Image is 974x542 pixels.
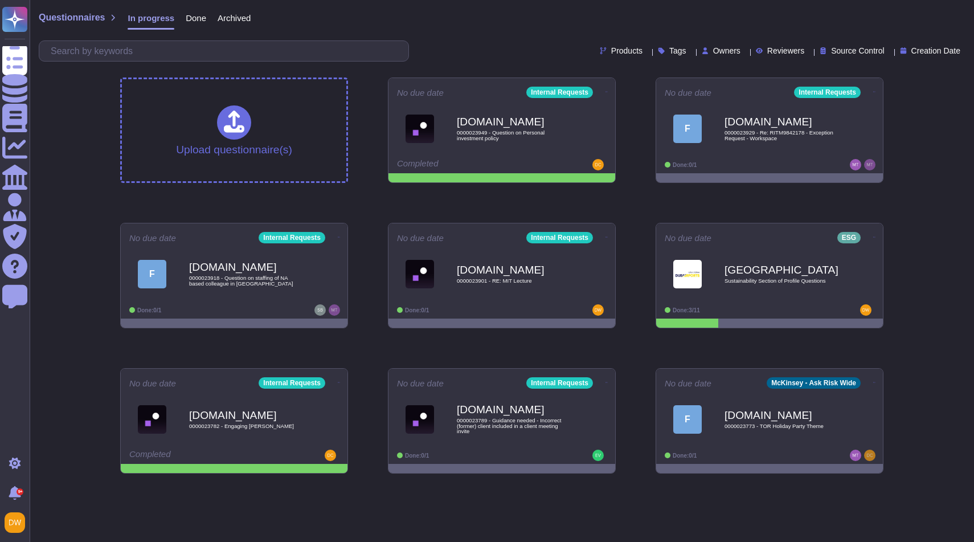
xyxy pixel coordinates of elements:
div: Completed [129,450,269,461]
span: 0000023949 - Question on Personal investment policy [457,130,571,141]
b: [GEOGRAPHIC_DATA] [725,264,838,275]
span: 0000023782 - Engaging [PERSON_NAME] [189,423,303,429]
div: F [138,260,166,288]
span: Done: 0/1 [405,453,429,459]
span: No due date [397,234,444,242]
span: Sustainability Section of Profile Questions [725,278,838,284]
span: 0000023929 - Re: RITM9842178 - Exception Request - Workspace [725,130,838,141]
span: In progress [128,14,174,22]
img: user [864,159,875,170]
span: Done: 3/11 [673,307,700,313]
b: [DOMAIN_NAME] [189,262,303,272]
img: user [314,304,326,316]
span: No due date [397,88,444,97]
img: Logo [138,405,166,434]
img: user [329,304,340,316]
img: user [325,450,336,461]
img: user [850,450,861,461]
b: [DOMAIN_NAME] [457,264,571,275]
img: user [850,159,861,170]
div: Internal Requests [794,87,861,98]
span: Products [611,47,642,55]
div: Internal Requests [259,232,325,243]
span: Done [186,14,206,22]
span: No due date [665,88,711,97]
b: [DOMAIN_NAME] [725,116,838,127]
span: No due date [129,234,176,242]
input: Search by keywords [45,41,408,61]
span: 0000023901 - RE: MIT Lecture [457,278,571,284]
span: Done: 0/1 [673,453,697,459]
span: Done: 0/1 [405,307,429,313]
img: Logo [406,260,434,288]
b: [DOMAIN_NAME] [457,404,571,415]
button: user [2,510,33,535]
div: McKinsey - Ask Risk Wide [767,377,861,389]
img: Logo [673,260,702,288]
div: ESG [837,232,861,243]
div: 9+ [17,488,23,495]
span: Done: 0/1 [137,307,161,313]
span: Questionnaires [39,13,105,22]
span: Owners [713,47,740,55]
b: [DOMAIN_NAME] [189,410,303,421]
span: No due date [665,234,711,242]
span: 0000023789 - Guidance needed - Incorrect (former) client included in a client meeting invite [457,418,571,434]
span: Done: 0/1 [673,162,697,168]
div: F [673,405,702,434]
div: Completed [397,159,537,170]
img: user [5,512,25,533]
span: Reviewers [767,47,804,55]
div: Internal Requests [259,377,325,389]
img: user [592,304,604,316]
div: Internal Requests [526,377,593,389]
img: Logo [406,115,434,143]
span: 0000023918 - Question on staffing of NA based colleague in [GEOGRAPHIC_DATA] [189,275,303,286]
b: [DOMAIN_NAME] [725,410,838,421]
span: No due date [665,379,711,388]
img: Logo [406,405,434,434]
span: No due date [129,379,176,388]
b: [DOMAIN_NAME] [457,116,571,127]
img: user [860,304,871,316]
div: Internal Requests [526,87,593,98]
span: 0000023773 - TOR Holiday Party Theme [725,423,838,429]
span: No due date [397,379,444,388]
span: Creation Date [911,47,960,55]
div: F [673,115,702,143]
img: user [592,159,604,170]
div: Internal Requests [526,232,593,243]
span: Tags [669,47,686,55]
span: Archived [218,14,251,22]
img: user [592,450,604,461]
span: Source Control [831,47,884,55]
img: user [864,450,875,461]
div: Upload questionnaire(s) [176,105,292,155]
